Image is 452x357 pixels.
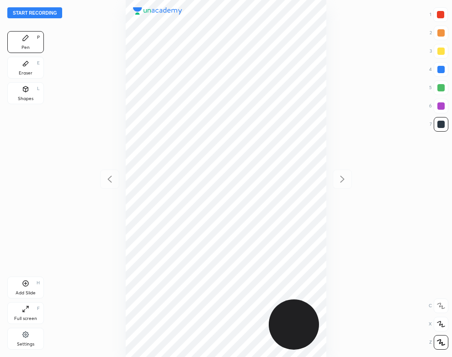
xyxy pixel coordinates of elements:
div: P [37,35,40,40]
div: Z [429,335,448,350]
div: 6 [429,99,448,113]
div: H [37,281,40,285]
div: 4 [429,62,448,77]
div: L [37,86,40,91]
div: 2 [430,26,448,40]
div: Settings [17,342,34,346]
img: logo.38c385cc.svg [133,7,182,15]
div: 5 [429,80,448,95]
div: C [429,298,448,313]
div: Shapes [18,96,33,101]
button: Start recording [7,7,62,18]
div: Add Slide [16,291,36,295]
div: Full screen [14,316,37,321]
div: Eraser [19,71,32,75]
div: X [429,317,448,331]
div: 1 [430,7,448,22]
div: 3 [430,44,448,59]
div: 7 [430,117,448,132]
div: F [37,306,40,311]
div: E [37,61,40,65]
div: Pen [21,45,30,50]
